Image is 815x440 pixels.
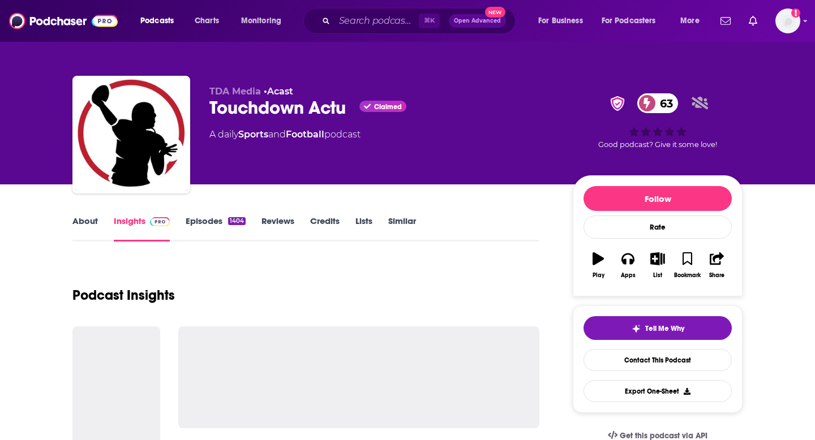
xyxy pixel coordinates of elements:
div: Rate [584,215,732,239]
button: open menu [594,12,672,30]
button: Play [584,245,613,286]
button: Export One-Sheet [584,380,732,402]
a: Episodes1404 [186,215,246,241]
span: For Podcasters [602,13,656,29]
a: InsightsPodchaser Pro [114,215,170,241]
button: tell me why sparkleTell Me Why [584,316,732,340]
span: 63 [649,93,679,113]
span: ⌘ K [419,14,440,28]
a: Contact This Podcast [584,349,732,371]
a: Lists [355,215,372,241]
input: Search podcasts, credits, & more... [334,12,419,30]
button: open menu [132,12,188,30]
img: Touchdown Actu [75,78,188,191]
div: Bookmark [674,272,701,279]
div: Share [709,272,724,279]
a: Reviews [261,215,294,241]
span: and [268,129,286,140]
a: Credits [310,215,340,241]
a: About [72,215,98,241]
div: A daily podcast [209,128,361,141]
button: Open AdvancedNew [449,14,506,28]
a: Similar [388,215,416,241]
h1: Podcast Insights [72,287,175,304]
button: open menu [530,12,597,30]
button: open menu [233,12,296,30]
button: Share [702,245,732,286]
a: Acast [267,86,293,97]
a: Charts [187,12,226,30]
svg: Add a profile image [791,8,800,18]
button: Show profile menu [775,8,800,33]
img: verified Badge [607,96,628,111]
button: open menu [672,12,714,30]
span: Good podcast? Give it some love! [598,140,717,149]
span: TDA Media [209,86,261,97]
span: Claimed [374,104,402,110]
span: Open Advanced [454,18,501,24]
div: 1404 [228,217,246,225]
button: List [643,245,672,286]
span: • [264,86,293,97]
a: 63 [637,93,679,113]
div: verified Badge63Good podcast? Give it some love! [573,86,743,156]
span: Logged in as NicolaLynch [775,8,800,33]
span: For Business [538,13,583,29]
div: List [653,272,662,279]
span: Podcasts [140,13,174,29]
button: Apps [613,245,642,286]
div: Play [593,272,604,279]
a: Show notifications dropdown [744,11,762,31]
a: Show notifications dropdown [716,11,735,31]
a: Football [286,129,324,140]
span: Charts [195,13,219,29]
img: User Profile [775,8,800,33]
a: Sports [238,129,268,140]
span: Monitoring [241,13,281,29]
button: Follow [584,186,732,211]
button: Bookmark [672,245,702,286]
img: Podchaser Pro [150,217,170,226]
span: Tell Me Why [645,324,684,333]
span: More [680,13,700,29]
span: New [485,7,505,18]
div: Apps [621,272,636,279]
div: Search podcasts, credits, & more... [314,8,526,34]
img: tell me why sparkle [632,324,641,333]
img: Podchaser - Follow, Share and Rate Podcasts [9,10,118,32]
